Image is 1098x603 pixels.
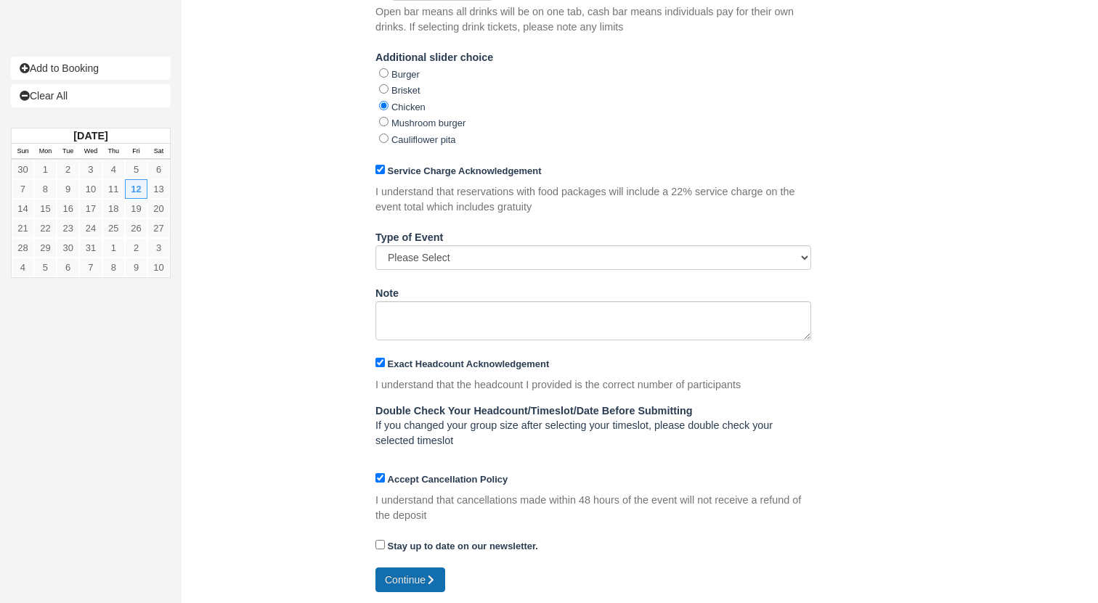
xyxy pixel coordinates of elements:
[147,179,170,199] a: 13
[34,238,57,258] a: 29
[388,474,508,485] strong: Accept Cancellation Policy
[147,144,170,160] th: Sat
[391,85,420,96] label: Brisket
[12,238,34,258] a: 28
[34,258,57,277] a: 5
[57,160,79,179] a: 2
[12,218,34,238] a: 21
[391,134,456,145] label: Cauliflower pita
[102,238,125,258] a: 1
[375,377,741,393] p: I understand that the headcount I provided is the correct number of participants
[102,258,125,277] a: 8
[34,199,57,218] a: 15
[375,225,443,245] label: Type of Event
[12,199,34,218] a: 14
[79,199,102,218] a: 17
[375,45,493,65] label: Additional slider choice
[375,567,445,592] button: Continue
[102,144,125,160] th: Thu
[34,160,57,179] a: 1
[102,218,125,238] a: 25
[375,358,385,367] input: Exact Headcount Acknowledgement
[125,199,147,218] a: 19
[147,238,170,258] a: 3
[57,199,79,218] a: 16
[34,218,57,238] a: 22
[388,358,550,369] strong: Exact Headcount Acknowledgement
[79,218,102,238] a: 24
[102,179,125,199] a: 11
[79,160,102,179] a: 3
[391,102,426,112] label: Chicken
[57,238,79,258] a: 30
[11,57,171,80] a: Add to Booking
[125,179,147,199] a: 12
[57,144,79,160] th: Tue
[388,541,538,551] strong: Stay up to date on our newsletter.
[375,4,811,34] p: Open bar means all drinks will be on one tab, cash bar means individuals pay for their own drinks...
[12,179,34,199] a: 7
[147,160,170,179] a: 6
[375,245,811,270] select: Please Select
[125,160,147,179] a: 5
[375,184,811,214] p: I understand that reservations with food packages will include a 22% service charge on the event ...
[125,144,147,160] th: Fri
[147,199,170,218] a: 20
[375,493,811,522] p: I understand that cancellations made within 48 hours of the event will not receive a refund of th...
[125,238,147,258] a: 2
[375,281,399,301] label: Note
[391,69,420,80] label: Burger
[102,160,125,179] a: 4
[102,199,125,218] a: 18
[125,218,147,238] a: 26
[79,258,102,277] a: 7
[125,258,147,277] a: 9
[147,218,170,238] a: 27
[375,165,385,174] input: Service Charge Acknowledgement
[11,84,171,107] a: Clear All
[391,118,465,128] label: Mushroom burger
[12,258,34,277] a: 4
[57,258,79,277] a: 6
[34,144,57,160] th: Mon
[375,403,811,448] p: If you changed your group size after selecting your timeslot, please double check your selected t...
[79,179,102,199] a: 10
[375,540,385,549] input: Stay up to date on our newsletter.
[388,165,542,176] strong: Service Charge Acknowledgement
[12,144,34,160] th: Sun
[57,179,79,199] a: 9
[79,238,102,258] a: 31
[57,218,79,238] a: 23
[73,130,107,141] strong: [DATE]
[34,179,57,199] a: 8
[375,405,693,417] b: Double Check Your Headcount/Timeslot/Date Before Submitting
[375,473,385,483] input: Accept Cancellation Policy
[12,160,34,179] a: 30
[79,144,102,160] th: Wed
[147,258,170,277] a: 10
